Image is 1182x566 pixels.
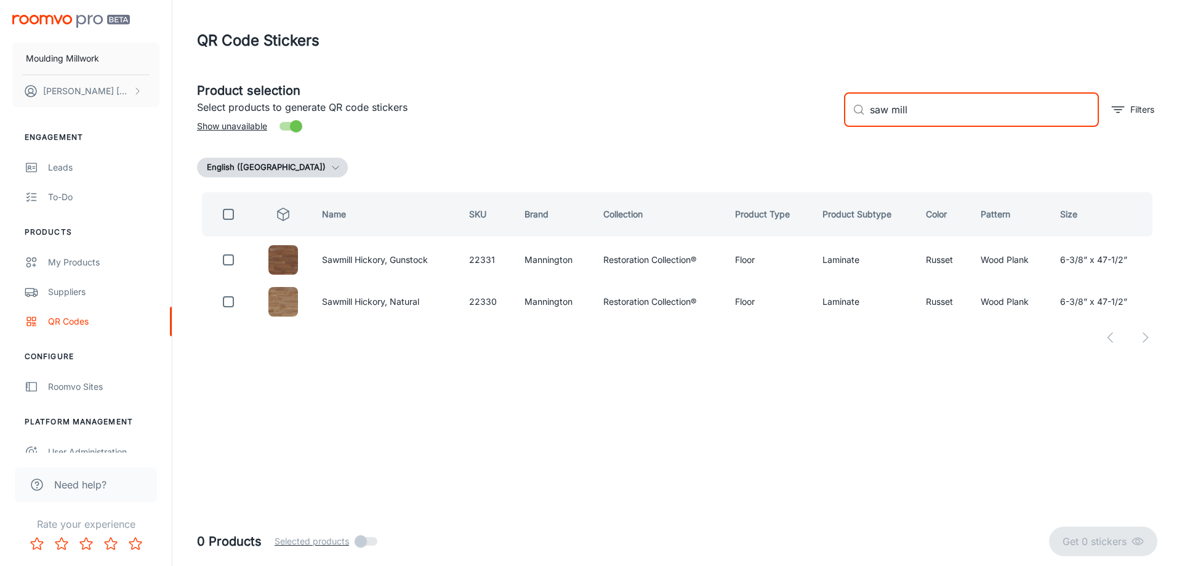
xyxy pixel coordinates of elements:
h5: Product selection [197,81,834,100]
td: Laminate [813,241,916,278]
td: Wood Plank [971,241,1050,278]
td: Laminate [813,283,916,320]
td: Restoration Collection® [593,283,725,320]
th: Size [1050,192,1157,237]
button: English ([GEOGRAPHIC_DATA]) [197,158,348,177]
div: Leads [48,161,159,174]
th: Name [312,192,459,237]
p: Moulding Millwork [26,52,99,65]
td: 6-3/8” x 47-1/2” [1050,283,1157,320]
td: Sawmill Hickory, Natural [312,283,459,320]
div: Suppliers [48,285,159,299]
td: 22331 [459,241,515,278]
img: Roomvo PRO Beta [12,15,130,28]
h1: QR Code Stickers [197,30,320,52]
td: Floor [725,241,812,278]
th: Color [916,192,971,237]
td: 22330 [459,283,515,320]
th: SKU [459,192,515,237]
td: Sawmill Hickory, Gunstock [312,241,459,278]
th: Collection [593,192,725,237]
th: Product Type [725,192,812,237]
p: Filters [1130,103,1154,116]
th: Pattern [971,192,1050,237]
p: Select products to generate QR code stickers [197,100,834,115]
p: [PERSON_NAME] [PERSON_NAME] [43,84,130,98]
th: Brand [515,192,594,237]
td: Mannington [515,283,594,320]
button: [PERSON_NAME] [PERSON_NAME] [12,75,159,107]
td: Mannington [515,241,594,278]
td: Wood Plank [971,283,1050,320]
td: Restoration Collection® [593,241,725,278]
div: Roomvo Sites [48,380,159,394]
button: Moulding Millwork [12,42,159,75]
td: Russet [916,283,971,320]
div: My Products [48,256,159,269]
span: Show unavailable [197,119,267,133]
td: Floor [725,283,812,320]
th: Product Subtype [813,192,916,237]
input: Search by SKU, brand, collection... [870,92,1099,127]
div: To-do [48,190,159,204]
td: 6-3/8” x 47-1/2” [1050,241,1157,278]
td: Russet [916,241,971,278]
button: filter [1109,100,1157,119]
div: QR Codes [48,315,159,328]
